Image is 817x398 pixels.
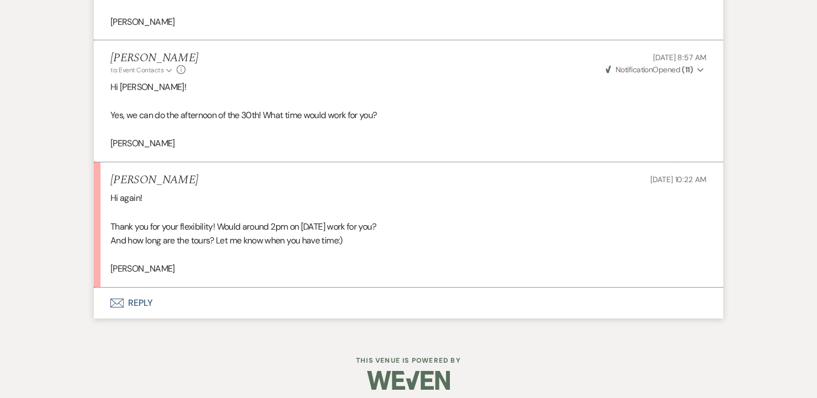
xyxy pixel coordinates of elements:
span: Notification [616,65,652,75]
span: Opened [606,65,693,75]
strong: ( 11 ) [682,65,693,75]
h5: [PERSON_NAME] [110,51,198,65]
p: Hi [PERSON_NAME]! [110,80,707,94]
span: [DATE] 8:57 AM [653,52,707,62]
span: to: Event Contacts [110,66,163,75]
div: Hi again! Thank you for your flexibility! Would around 2pm on [DATE] work for you? And how long a... [110,191,707,276]
p: [PERSON_NAME] [110,136,707,151]
p: Yes, we can do the afternoon of the 30th! What time would work for you? [110,108,707,123]
button: to: Event Contacts [110,65,174,75]
button: NotificationOpened (11) [604,64,707,76]
h5: [PERSON_NAME] [110,173,198,187]
span: [DATE] 10:22 AM [650,174,707,184]
button: Reply [94,288,723,319]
